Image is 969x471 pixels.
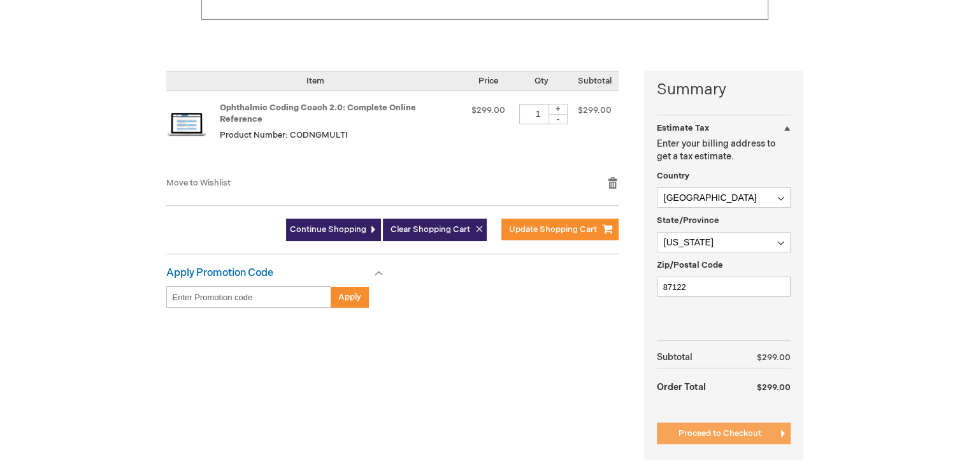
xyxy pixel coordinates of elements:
[478,76,498,86] span: Price
[166,267,273,279] strong: Apply Promotion Code
[166,104,220,164] a: Ophthalmic Coding Coach 2.0: Complete Online Reference
[519,104,557,124] input: Qty
[657,215,719,226] span: State/Province
[166,104,207,145] img: Ophthalmic Coding Coach 2.0: Complete Online Reference
[306,76,324,86] span: Item
[657,260,723,270] span: Zip/Postal Code
[657,347,733,368] th: Subtotal
[657,375,706,398] strong: Order Total
[549,114,568,124] div: -
[657,79,791,101] strong: Summary
[657,123,709,133] strong: Estimate Tax
[501,219,619,240] button: Update Shopping Cart
[166,286,331,308] input: Enter Promotion code
[220,103,416,125] a: Ophthalmic Coding Coach 2.0: Complete Online Reference
[757,382,791,393] span: $299.00
[220,130,348,140] span: Product Number: CODNGMULTI
[549,104,568,115] div: +
[290,224,366,235] span: Continue Shopping
[578,76,612,86] span: Subtotal
[757,352,791,363] span: $299.00
[391,224,470,235] span: Clear Shopping Cart
[657,423,791,444] button: Proceed to Checkout
[383,219,487,241] button: Clear Shopping Cart
[166,178,231,188] a: Move to Wishlist
[657,171,689,181] span: Country
[331,286,369,308] button: Apply
[338,292,361,302] span: Apply
[286,219,381,241] a: Continue Shopping
[535,76,549,86] span: Qty
[578,105,612,115] span: $299.00
[509,224,597,235] span: Update Shopping Cart
[657,138,791,163] p: Enter your billing address to get a tax estimate.
[471,105,505,115] span: $299.00
[678,428,761,438] span: Proceed to Checkout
